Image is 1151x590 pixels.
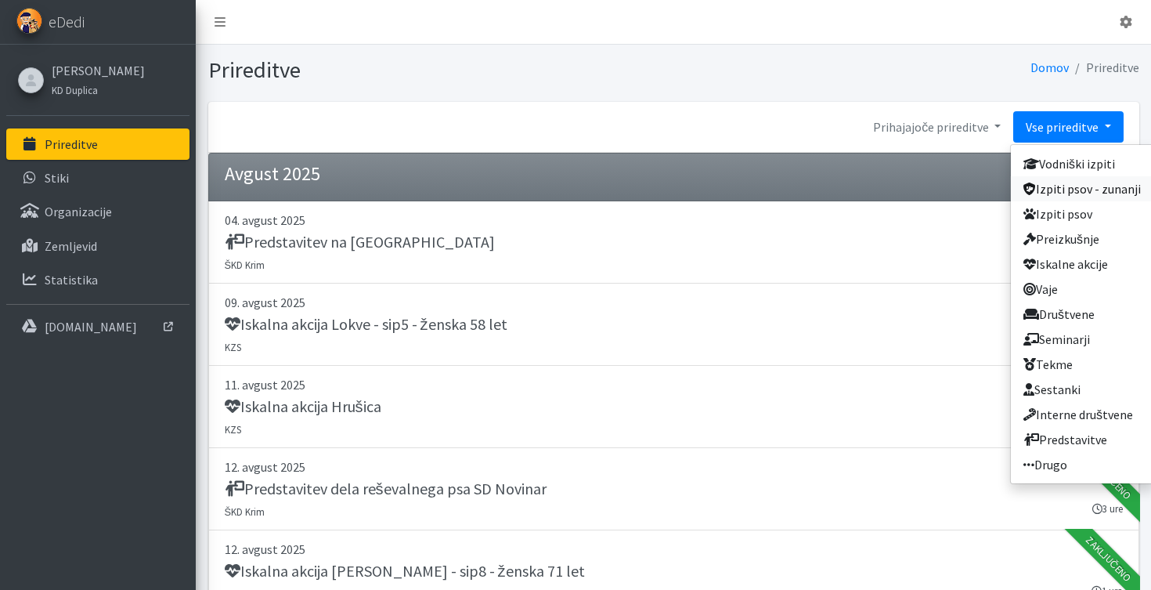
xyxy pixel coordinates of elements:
[225,423,241,436] small: KZS
[6,196,189,227] a: Organizacije
[208,201,1139,284] a: 04. avgust 2025 Predstavitev na [GEOGRAPHIC_DATA] ŠKD Krim 2 uri Zaključeno
[49,10,85,34] span: eDedi
[45,238,97,254] p: Zemljevid
[225,211,1123,230] p: 04. avgust 2025
[52,84,98,96] small: KD Duplica
[225,397,381,416] h5: Iskalna akcija Hrušica
[225,540,1123,559] p: 12. avgust 2025
[6,128,189,160] a: Prireditve
[225,259,265,271] small: ŠKD Krim
[208,366,1139,448] a: 11. avgust 2025 Iskalna akcija Hrušica KZS 4 ure Oddano
[6,230,189,262] a: Zemljevid
[45,272,98,288] p: Statistika
[225,480,547,498] h5: Predstavitev dela reševalnega psa SD Novinar
[225,315,507,334] h5: Iskalna akcija Lokve - sip5 - ženska 58 let
[45,136,98,152] p: Prireditve
[45,319,137,335] p: [DOMAIN_NAME]
[45,204,112,219] p: Organizacije
[45,170,69,186] p: Stiki
[208,56,668,84] h1: Prireditve
[225,562,585,581] h5: Iskalna akcija [PERSON_NAME] - sip8 - ženska 71 let
[225,458,1123,476] p: 12. avgust 2025
[6,264,189,295] a: Statistika
[225,375,1123,394] p: 11. avgust 2025
[225,341,241,353] small: KZS
[1013,111,1123,143] a: Vse prireditve
[208,284,1139,366] a: 09. avgust 2025 Iskalna akcija Lokve - sip5 - ženska 58 let KZS 4 ure Zaključeno
[861,111,1013,143] a: Prihajajoče prireditve
[225,505,265,518] small: ŠKD Krim
[16,8,42,34] img: eDedi
[225,163,320,186] h4: Avgust 2025
[52,61,145,80] a: [PERSON_NAME]
[6,311,189,342] a: [DOMAIN_NAME]
[225,233,495,252] h5: Predstavitev na [GEOGRAPHIC_DATA]
[1030,60,1069,75] a: Domov
[52,80,145,99] a: KD Duplica
[208,448,1139,530] a: 12. avgust 2025 Predstavitev dela reševalnega psa SD Novinar ŠKD Krim 3 ure Zaključeno
[225,293,1123,312] p: 09. avgust 2025
[1069,56,1139,79] li: Prireditve
[6,162,189,194] a: Stiki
